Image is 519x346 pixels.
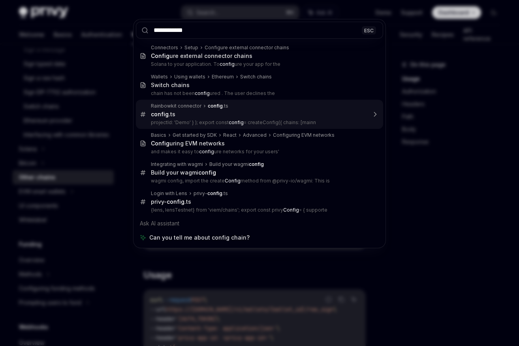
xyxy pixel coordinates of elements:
b: config [167,198,184,205]
b: config [151,111,169,117]
b: config [207,190,222,196]
p: and makes it easy to ure networks for your users' [151,149,367,155]
div: Get started by SDK [173,132,217,138]
div: Build your wagmi [209,161,264,167]
b: config [229,119,244,125]
div: Wallets [151,74,168,80]
div: Basics [151,132,166,138]
b: config [198,169,216,176]
p: Solana to your application. To ure your app for the [151,61,367,67]
div: Rainbowkit connector [151,103,201,109]
div: Connectors [151,45,178,51]
b: Config [151,52,169,59]
b: config [249,161,264,167]
p: {lens, lensTestnet} from 'viem/chains'; export const privy = { supporte [151,207,367,213]
div: .ts [208,103,228,109]
div: Ethereum [212,74,234,80]
p: wagmi config, import the create method from @privy-io/wagmi: This is [151,178,367,184]
b: Config [283,207,299,213]
div: Build your wagmi [151,169,216,176]
div: ure external connector chains [151,52,252,60]
div: ESC [362,26,376,34]
span: Can you tell me about config chain? [149,234,250,242]
div: Switch chains [240,74,272,80]
div: Configure external connector chains [205,45,289,51]
div: Ask AI assistant [136,216,383,231]
div: Configuring EVM networks [273,132,335,138]
b: config [195,90,210,96]
b: Config [225,178,241,184]
div: .ts [151,111,175,118]
div: Login with Lens [151,190,187,197]
b: config [220,61,235,67]
p: chain has not been ured . The user declines the [151,90,367,97]
div: Advanced [243,132,267,138]
b: config [199,149,214,154]
b: config [208,103,223,109]
p: projectId: 'Demo' } ); export const = createConfig({ chains: [mainn [151,119,367,126]
b: Config [151,140,169,147]
div: privy- .ts [151,198,191,205]
div: uring EVM networks [151,140,225,147]
div: privy- .ts [194,190,228,197]
div: Setup [184,45,198,51]
div: Integrating with wagmi [151,161,203,167]
div: Switch chains [151,82,190,89]
div: Using wallets [174,74,205,80]
div: React [223,132,237,138]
